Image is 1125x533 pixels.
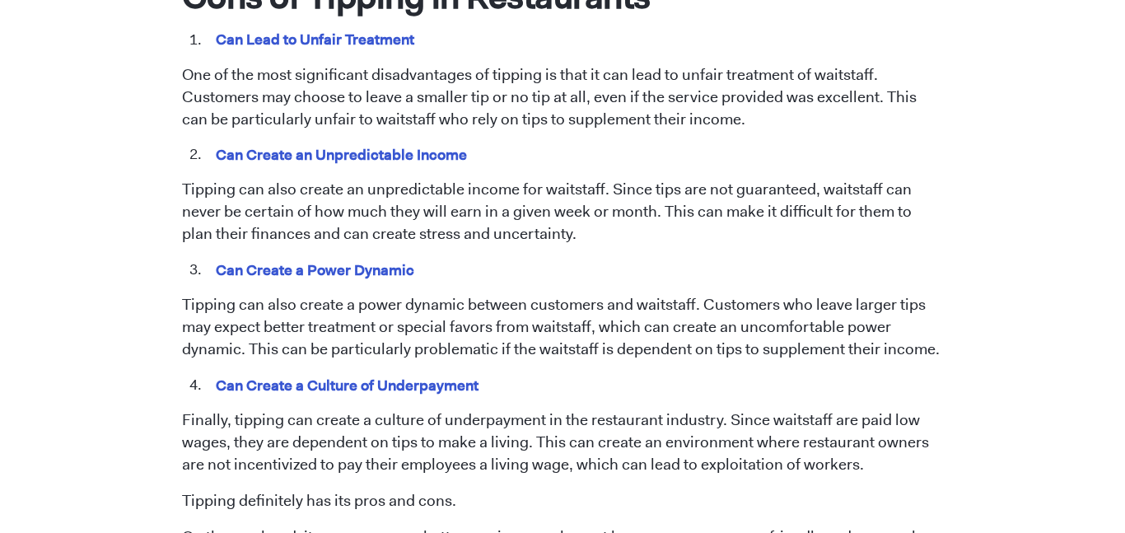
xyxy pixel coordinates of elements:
mark: Can Create a Power Dynamic [213,257,418,283]
mark: Can Lead to Unfair Treatment [213,26,418,52]
mark: Can Create an Unpredictable Income [213,142,470,167]
p: One of the most significant disadvantages of tipping is that it can lead to unfair treatment of w... [182,64,944,131]
mark: Can Create a Culture of Underpayment [213,372,482,398]
p: Tipping can also create an unpredictable income for waitstaff. Since tips are not guaranteed, wai... [182,179,944,245]
p: Tipping definitely has its pros and cons. [182,490,944,512]
p: Finally, tipping can create a culture of underpayment in the restaurant industry. Since waitstaff... [182,409,944,476]
p: Tipping can also create a power dynamic between customers and waitstaff. Customers who leave larg... [182,294,944,361]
